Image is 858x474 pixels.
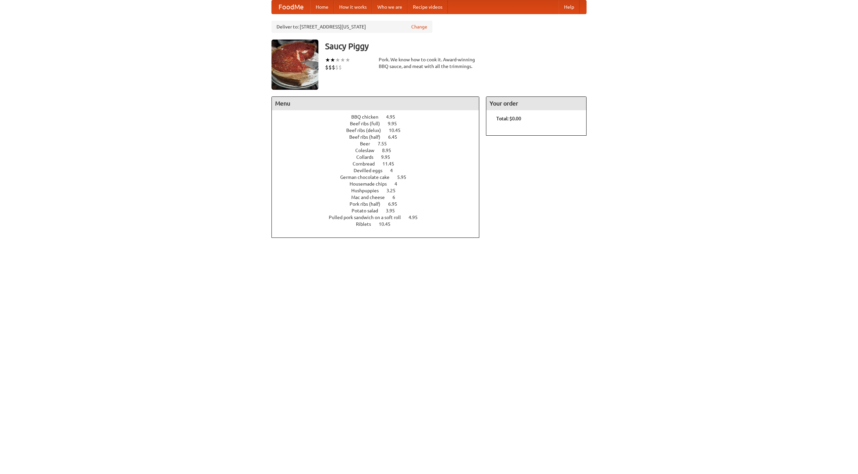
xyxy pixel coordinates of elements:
span: Riblets [356,221,378,227]
span: Potato salad [352,208,385,213]
span: 9.95 [388,121,404,126]
b: Total: $0.00 [496,116,521,121]
a: Beef ribs (full) 9.95 [350,121,409,126]
a: Help [559,0,579,14]
span: 4 [390,168,400,173]
span: Collards [356,154,380,160]
img: angular.jpg [271,40,318,90]
span: German chocolate cake [340,175,396,180]
span: 10.45 [379,221,397,227]
span: Coleslaw [355,148,381,153]
a: Coleslaw 8.95 [355,148,404,153]
span: Beef ribs (half) [349,134,387,140]
span: 10.45 [389,128,407,133]
span: 9.95 [381,154,397,160]
a: Pork ribs (half) 6.95 [350,201,410,207]
a: Hushpuppies 3.25 [351,188,408,193]
span: 4.95 [409,215,424,220]
a: Home [310,0,334,14]
span: 11.45 [382,161,401,166]
span: Pork ribs (half) [350,201,387,207]
a: Who we are [372,0,408,14]
li: ★ [340,56,345,64]
span: Devilled eggs [354,168,389,173]
span: Pulled pork sandwich on a soft roll [329,215,408,220]
a: Riblets 10.45 [356,221,403,227]
a: How it works [334,0,372,14]
span: Housemade chips [350,181,393,187]
a: German chocolate cake 5.95 [340,175,419,180]
a: Housemade chips 4 [350,181,410,187]
li: $ [328,64,332,71]
a: FoodMe [272,0,310,14]
span: 5.95 [397,175,413,180]
span: Cornbread [353,161,381,166]
li: ★ [345,56,350,64]
h3: Saucy Piggy [325,40,587,53]
span: 6 [392,195,402,200]
li: $ [325,64,328,71]
h4: Menu [272,97,479,110]
a: Mac and cheese 6 [351,195,408,200]
span: 3.25 [386,188,402,193]
a: Beer 7.55 [360,141,399,146]
span: Mac and cheese [351,195,391,200]
li: $ [335,64,339,71]
li: ★ [325,56,330,64]
a: Change [411,23,427,30]
span: Beer [360,141,377,146]
h4: Your order [486,97,586,110]
span: Beef ribs (full) [350,121,387,126]
span: 4 [394,181,404,187]
a: Cornbread 11.45 [353,161,407,166]
span: 4.95 [386,114,402,120]
div: Deliver to: [STREET_ADDRESS][US_STATE] [271,21,432,33]
a: Potato salad 3.95 [352,208,407,213]
a: Pulled pork sandwich on a soft roll 4.95 [329,215,430,220]
span: 8.95 [382,148,398,153]
span: 6.45 [388,134,404,140]
span: Hushpuppies [351,188,385,193]
a: Collards 9.95 [356,154,403,160]
span: Beef ribs (delux) [346,128,388,133]
a: BBQ chicken 4.95 [351,114,408,120]
li: ★ [335,56,340,64]
span: BBQ chicken [351,114,385,120]
li: $ [332,64,335,71]
a: Beef ribs (delux) 10.45 [346,128,413,133]
a: Beef ribs (half) 6.45 [349,134,410,140]
li: ★ [330,56,335,64]
span: 7.55 [378,141,393,146]
span: 6.95 [388,201,404,207]
span: 3.95 [386,208,402,213]
a: Recipe videos [408,0,448,14]
a: Devilled eggs 4 [354,168,405,173]
li: $ [339,64,342,71]
div: Pork. We know how to cook it. Award-winning BBQ sauce, and meat with all the trimmings. [379,56,479,70]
